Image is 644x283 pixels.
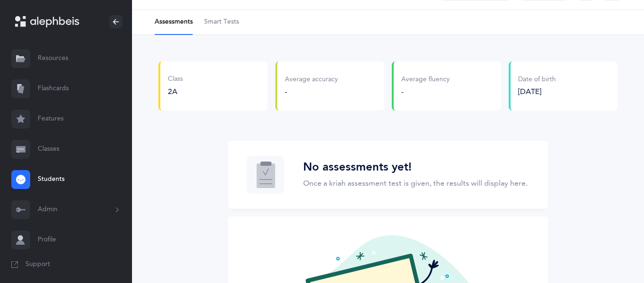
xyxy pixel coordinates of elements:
[303,161,528,174] h3: No assessments yet!
[168,87,177,96] span: 2A
[401,86,450,97] div: -
[518,75,556,85] div: Date of birth
[204,17,239,27] span: Smart Tests
[303,178,528,189] p: Once a kriah assessment test is given, the results will display here.
[518,86,556,97] div: [DATE]
[285,75,338,85] div: Average accuracy
[204,10,239,34] a: Smart Tests
[168,86,177,97] button: 2A
[401,75,450,85] div: Average fluency
[285,86,338,97] div: -
[168,75,183,84] div: Class
[25,260,50,269] span: Support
